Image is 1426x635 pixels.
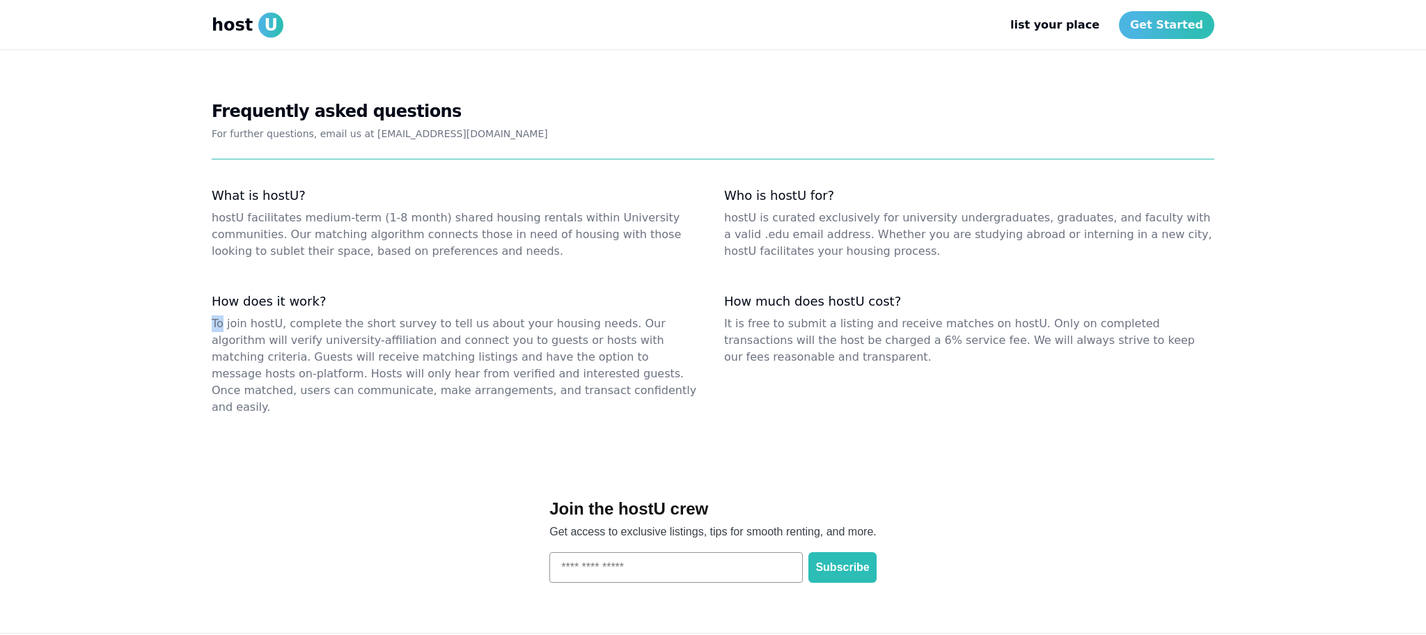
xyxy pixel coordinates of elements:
[212,13,283,38] a: hostU
[212,123,1214,142] p: For further questions, email us at
[724,187,1214,204] dt: Who is hostU for?
[212,315,702,416] dd: To join hostU, complete the short survey to tell us about your housing needs. Our algorithm will ...
[212,187,702,204] dt: What is hostU?
[724,293,1214,310] dt: How much does hostU cost?
[724,210,1214,260] dd: hostU is curated exclusively for university undergraduates, graduates, and faculty with a valid ....
[212,293,702,310] dt: How does it work?
[549,499,708,518] span: Join the hostU crew
[212,100,1214,123] h2: Frequently asked questions
[212,210,702,260] dd: hostU facilitates medium-term (1-8 month) shared housing rentals within University communities. O...
[724,315,1214,366] dd: It is free to submit a listing and receive matches on hostU. Only on completed transactions will ...
[999,11,1111,39] a: list your place
[999,11,1214,39] nav: Main
[377,128,548,139] a: [EMAIL_ADDRESS][DOMAIN_NAME]
[808,552,876,583] button: Subscribe
[549,526,877,538] span: Get access to exclusive listings, tips for smooth renting, and more.
[1119,11,1214,39] a: Get Started
[212,14,253,36] span: host
[258,13,283,38] span: U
